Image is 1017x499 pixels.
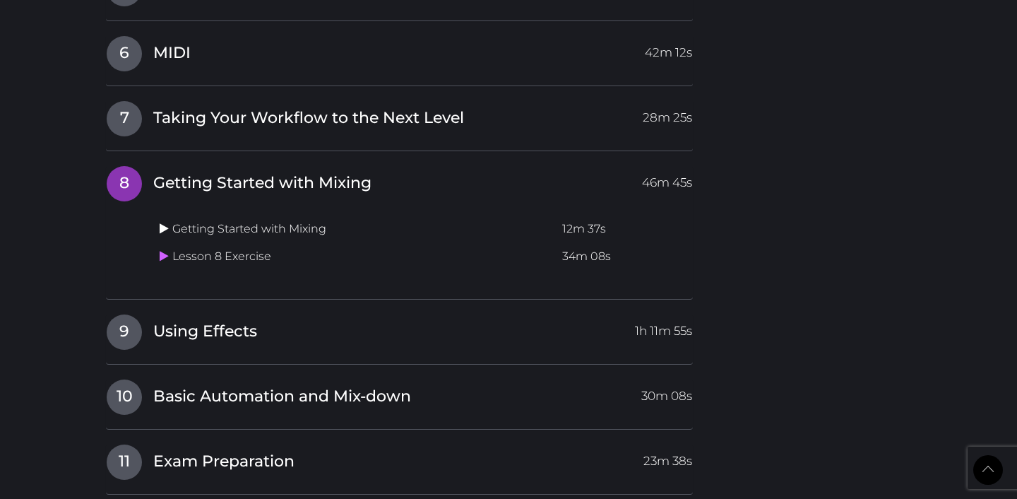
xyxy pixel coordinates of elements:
[106,379,693,409] a: 10Basic Automation and Mix-down30m 08s
[107,36,142,71] span: 6
[643,101,692,127] span: 28m 25s
[973,455,1003,485] a: Back to Top
[153,386,411,408] span: Basic Automation and Mix-down
[153,42,191,64] span: MIDI
[641,380,692,405] span: 30m 08s
[635,315,692,340] span: 1h 11m 55s
[153,451,295,473] span: Exam Preparation
[106,314,693,344] a: 9Using Effects1h 11m 55s
[154,243,557,271] td: Lesson 8 Exercise
[153,321,257,343] span: Using Effects
[557,216,692,243] td: 12m 37s
[107,166,142,201] span: 8
[106,35,693,65] a: 6MIDI42m 12s
[107,101,142,136] span: 7
[107,445,142,480] span: 11
[154,216,557,243] td: Getting Started with Mixing
[557,243,692,271] td: 34m 08s
[106,165,693,195] a: 8Getting Started with Mixing46m 45s
[153,107,464,129] span: Taking Your Workflow to the Next Level
[643,445,692,470] span: 23m 38s
[107,380,142,415] span: 10
[153,172,371,194] span: Getting Started with Mixing
[642,166,692,192] span: 46m 45s
[106,100,693,130] a: 7Taking Your Workflow to the Next Level28m 25s
[645,36,692,61] span: 42m 12s
[106,444,693,474] a: 11Exam Preparation23m 38s
[107,315,142,350] span: 9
